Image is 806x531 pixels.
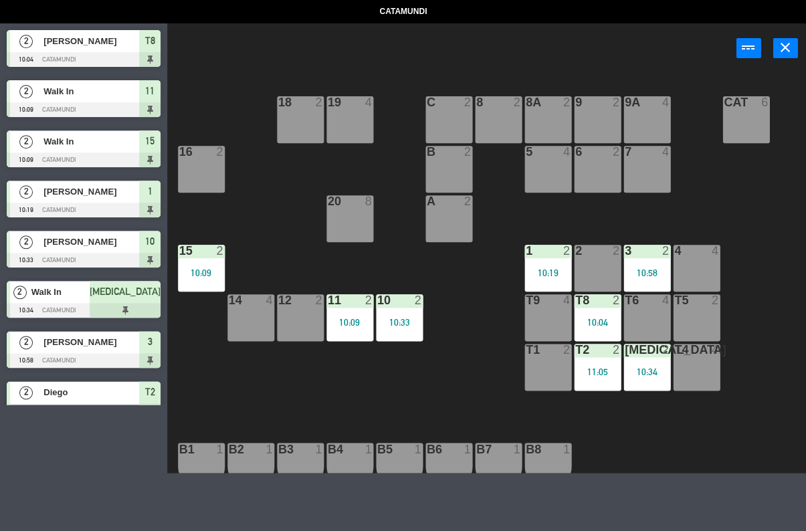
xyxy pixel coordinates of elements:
div: 2 [612,96,620,108]
div: 10:09 [326,318,373,327]
span: 2 [19,35,33,48]
div: 4 [563,146,571,158]
div: 3 [625,245,625,257]
div: 2 [464,195,472,207]
span: Walk In [43,84,139,98]
div: 2 [662,245,670,257]
div: 10:34 [623,367,670,377]
div: 19 [328,96,328,108]
div: 12 [278,294,279,306]
div: Cat [724,96,724,108]
span: Walk In [31,285,90,299]
div: C [427,96,427,108]
div: 2 [711,294,719,306]
div: 11 [328,294,328,306]
div: B8 [526,443,526,455]
div: 2 [612,294,620,306]
div: 18 [278,96,279,108]
div: 16 [179,146,180,158]
div: 9A [625,96,625,108]
span: 10 [145,233,155,249]
div: 2 [612,146,620,158]
span: [PERSON_NAME] [43,335,139,349]
div: T8 [575,294,576,306]
div: 7 [625,146,625,158]
span: Diego [43,385,139,399]
span: 2 [19,185,33,199]
div: 4 [662,294,670,306]
button: power_input [736,38,761,58]
div: 10:04 [574,318,621,327]
span: [PERSON_NAME] [43,235,139,249]
div: 15 [179,245,180,257]
div: 1 [513,443,521,455]
span: 1 [148,183,153,199]
div: 2 [315,96,323,108]
div: 1 [526,245,526,257]
div: T2 [575,344,576,356]
div: 1 [216,443,224,455]
div: B3 [278,443,279,455]
div: 11:05 [574,367,621,377]
div: B [427,146,427,158]
span: 11 [145,83,155,99]
div: B7 [476,443,477,455]
div: T1 [526,344,526,356]
div: 1 [464,443,472,455]
div: B6 [427,443,427,455]
div: 8 [476,96,477,108]
div: B1 [179,443,180,455]
div: 4 [662,96,670,108]
span: 3 [148,334,153,350]
div: 10:58 [623,268,670,278]
div: 1 [266,443,274,455]
div: b4 [328,443,328,455]
div: 2 [464,96,472,108]
span: [PERSON_NAME] [43,34,139,48]
span: Walk In [43,134,139,148]
div: 2 [513,96,521,108]
span: [MEDICAL_DATA] [90,284,161,300]
div: 2 [315,294,323,306]
div: 4 [266,294,274,306]
div: 1 [563,443,571,455]
span: 2 [13,286,27,299]
div: 2 [464,146,472,158]
div: T9 [526,294,526,306]
div: 4 [563,294,571,306]
div: 2 [216,245,224,257]
div: 2 [563,96,571,108]
div: 4 [662,146,670,158]
span: Catamundi [379,5,427,19]
div: 2 [662,344,670,356]
div: 1 [365,443,373,455]
div: 2 [365,294,373,306]
i: close [777,39,793,56]
div: 14 [229,294,229,306]
span: T2 [145,384,155,400]
div: A [427,195,427,207]
div: B2 [229,443,229,455]
div: 10:09 [178,268,225,278]
div: 2 [216,146,224,158]
div: 10:33 [376,318,423,327]
div: 1 [414,443,422,455]
div: B5 [377,443,378,455]
span: 2 [19,135,33,148]
span: [PERSON_NAME] [43,185,139,199]
div: 2 [563,344,571,356]
div: 6 [575,146,576,158]
div: T6 [625,294,625,306]
span: 2 [19,386,33,399]
div: 2 [414,294,422,306]
div: 2 [563,245,571,257]
div: 1 [315,443,323,455]
button: close [773,38,797,58]
div: 5 [526,146,526,158]
div: 10:19 [524,268,571,278]
div: 4 [365,96,373,108]
div: 4 [711,245,719,257]
span: 2 [19,85,33,98]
